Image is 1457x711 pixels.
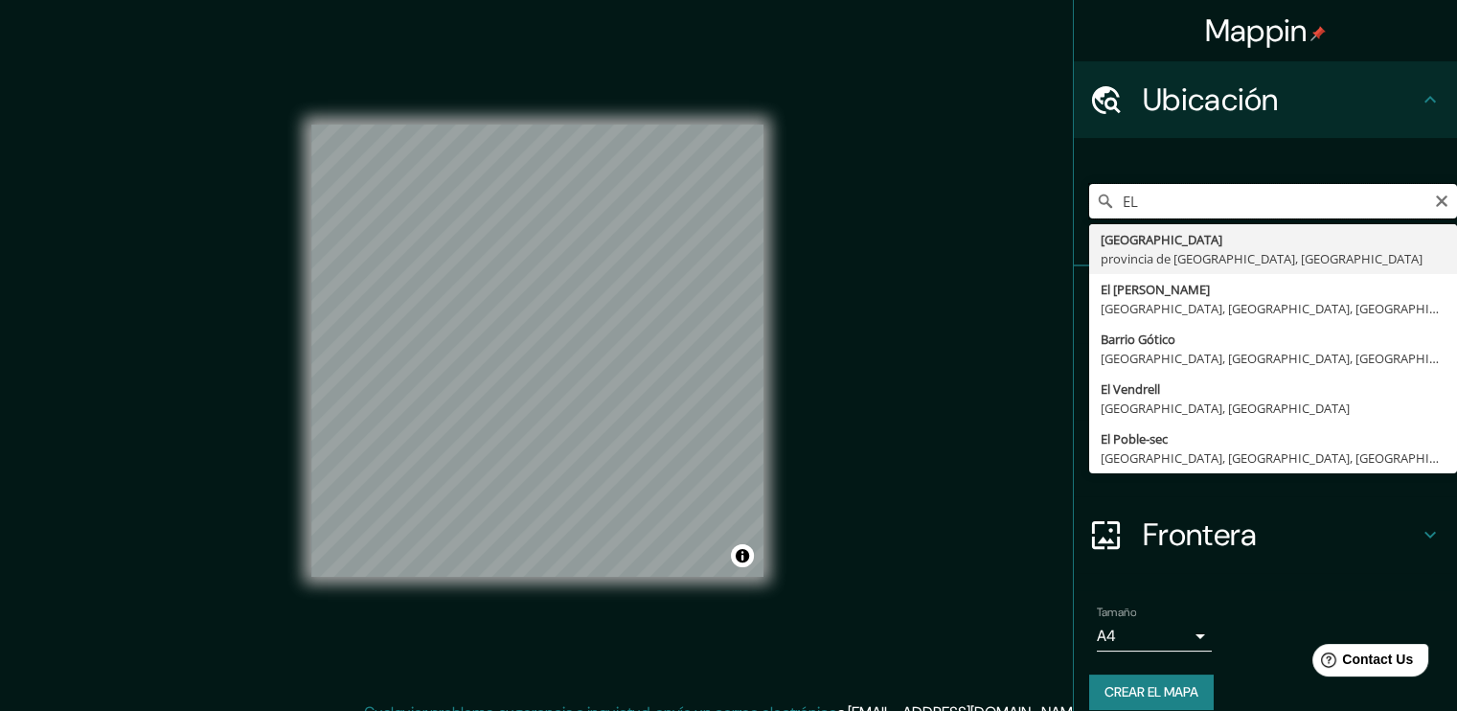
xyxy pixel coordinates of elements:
font: Crear el mapa [1104,680,1198,704]
div: El Vendrell [1101,379,1446,399]
div: Frontera [1074,496,1457,573]
div: [GEOGRAPHIC_DATA], [GEOGRAPHIC_DATA], [GEOGRAPHIC_DATA] [1101,349,1446,368]
input: Elige tu ciudad o área [1089,184,1457,218]
font: Mappin [1205,11,1308,51]
div: Pines [1074,266,1457,343]
div: El Poble-sec [1101,429,1446,448]
button: Crear el mapa [1089,675,1214,710]
div: [GEOGRAPHIC_DATA], [GEOGRAPHIC_DATA], [GEOGRAPHIC_DATA] [1101,299,1446,318]
div: [GEOGRAPHIC_DATA] [1101,230,1446,249]
div: [GEOGRAPHIC_DATA], [GEOGRAPHIC_DATA] [1101,399,1446,418]
div: El [PERSON_NAME] [1101,280,1446,299]
h4: Frontera [1143,516,1419,554]
canvas: Mapa [311,125,763,577]
div: [GEOGRAPHIC_DATA], [GEOGRAPHIC_DATA], [GEOGRAPHIC_DATA] [1101,448,1446,468]
button: Alternar atribución [731,544,754,567]
button: Claro [1434,191,1449,209]
iframe: Help widget launcher [1286,636,1436,690]
div: Ubicación [1074,61,1457,138]
h4: Ubicación [1143,80,1419,119]
img: pin-icon.png [1310,26,1326,41]
label: Tamaño [1097,605,1136,621]
div: A4 [1097,621,1212,652]
div: Diseño [1074,420,1457,496]
div: Barrio Gótico [1101,330,1446,349]
div: Estilo [1074,343,1457,420]
div: provincia de [GEOGRAPHIC_DATA], [GEOGRAPHIC_DATA] [1101,249,1446,268]
h4: Diseño [1143,439,1419,477]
